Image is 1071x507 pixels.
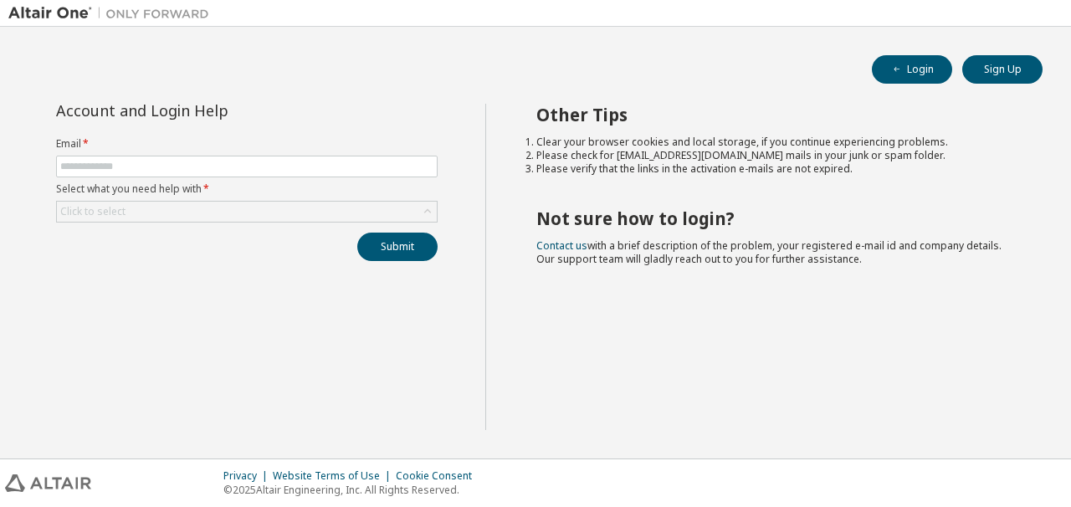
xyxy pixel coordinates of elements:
[872,55,952,84] button: Login
[536,136,1013,149] li: Clear your browser cookies and local storage, if you continue experiencing problems.
[536,162,1013,176] li: Please verify that the links in the activation e-mails are not expired.
[396,469,482,483] div: Cookie Consent
[57,202,437,222] div: Click to select
[56,182,438,196] label: Select what you need help with
[223,469,273,483] div: Privacy
[536,104,1013,125] h2: Other Tips
[223,483,482,497] p: © 2025 Altair Engineering, Inc. All Rights Reserved.
[536,238,1002,266] span: with a brief description of the problem, your registered e-mail id and company details. Our suppo...
[273,469,396,483] div: Website Terms of Use
[5,474,91,492] img: altair_logo.svg
[56,137,438,151] label: Email
[8,5,218,22] img: Altair One
[536,238,587,253] a: Contact us
[536,207,1013,229] h2: Not sure how to login?
[60,205,126,218] div: Click to select
[536,149,1013,162] li: Please check for [EMAIL_ADDRESS][DOMAIN_NAME] mails in your junk or spam folder.
[962,55,1043,84] button: Sign Up
[357,233,438,261] button: Submit
[56,104,361,117] div: Account and Login Help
